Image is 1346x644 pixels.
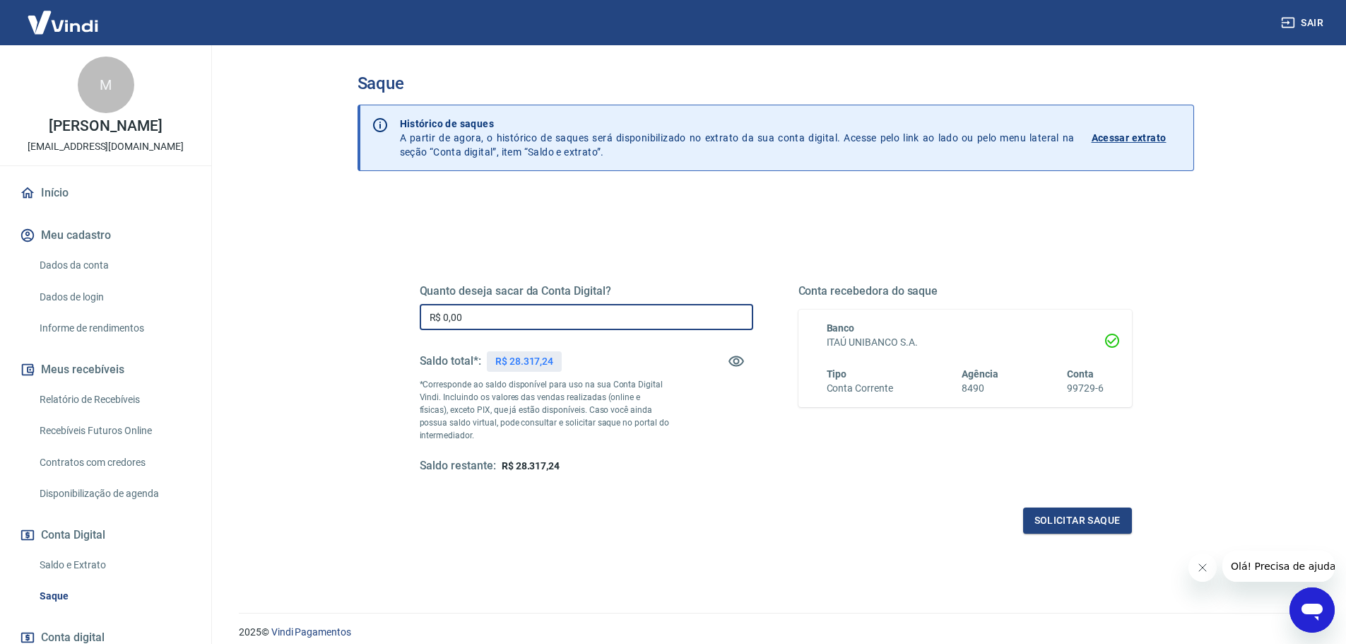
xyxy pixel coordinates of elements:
button: Conta Digital [17,520,194,551]
p: 2025 © [239,625,1312,640]
span: Agência [962,368,998,380]
p: A partir de agora, o histórico de saques será disponibilizado no extrato da sua conta digital. Ac... [400,117,1075,159]
button: Meu cadastro [17,220,194,251]
h6: Conta Corrente [827,381,893,396]
p: [EMAIL_ADDRESS][DOMAIN_NAME] [28,139,184,154]
a: Acessar extrato [1092,117,1182,159]
a: Relatório de Recebíveis [34,385,194,414]
h5: Quanto deseja sacar da Conta Digital? [420,284,753,298]
a: Contratos com credores [34,448,194,477]
a: Início [17,177,194,209]
p: Histórico de saques [400,117,1075,131]
img: Vindi [17,1,109,44]
h3: Saque [358,74,1194,93]
a: Vindi Pagamentos [271,626,351,638]
h6: ITAÚ UNIBANCO S.A. [827,335,1104,350]
h5: Conta recebedora do saque [798,284,1132,298]
button: Sair [1278,10,1329,36]
a: Saque [34,582,194,611]
span: Conta [1067,368,1094,380]
h6: 99729-6 [1067,381,1104,396]
a: Saldo e Extrato [34,551,194,580]
button: Meus recebíveis [17,354,194,385]
p: R$ 28.317,24 [495,354,553,369]
a: Recebíveis Futuros Online [34,416,194,445]
span: Banco [827,322,855,334]
span: R$ 28.317,24 [502,460,560,472]
p: *Corresponde ao saldo disponível para uso na sua Conta Digital Vindi. Incluindo os valores das ve... [420,378,670,442]
p: [PERSON_NAME] [49,119,162,134]
h6: 8490 [962,381,998,396]
button: Solicitar saque [1023,508,1132,534]
a: Disponibilização de agenda [34,479,194,508]
iframe: Botão para abrir a janela de mensagens [1289,587,1335,633]
iframe: Mensagem da empresa [1222,551,1335,582]
a: Informe de rendimentos [34,314,194,343]
h5: Saldo total*: [420,354,481,368]
p: Acessar extrato [1092,131,1167,145]
div: M [78,57,134,113]
span: Tipo [827,368,847,380]
span: Olá! Precisa de ajuda? [8,10,119,21]
iframe: Fechar mensagem [1188,554,1217,582]
a: Dados da conta [34,251,194,280]
h5: Saldo restante: [420,459,496,474]
a: Dados de login [34,283,194,312]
